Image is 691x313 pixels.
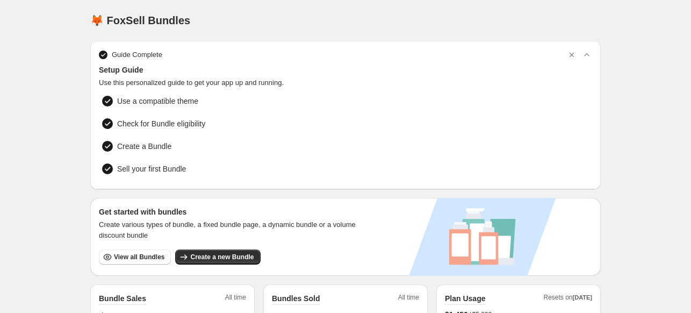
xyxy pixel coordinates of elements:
span: Create various types of bundle, a fixed bundle page, a dynamic bundle or a volume discount bundle [99,219,366,241]
span: Sell your first Bundle [117,163,186,174]
span: Resets on [544,293,593,305]
span: All time [398,293,419,305]
span: Check for Bundle eligibility [117,118,205,129]
button: Create a new Bundle [175,250,260,265]
span: View all Bundles [114,253,164,261]
span: Setup Guide [99,65,592,75]
h2: Bundles Sold [272,293,320,304]
span: All time [225,293,246,305]
span: Use a compatible theme [117,96,198,106]
span: Create a new Bundle [190,253,254,261]
h3: Get started with bundles [99,207,366,217]
h1: 🦊 FoxSell Bundles [90,14,190,27]
span: Create a Bundle [117,141,171,152]
span: Guide Complete [112,49,162,60]
span: [DATE] [573,294,592,301]
h2: Plan Usage [445,293,485,304]
button: View all Bundles [99,250,171,265]
span: Use this personalized guide to get your app up and running. [99,77,592,88]
h2: Bundle Sales [99,293,146,304]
